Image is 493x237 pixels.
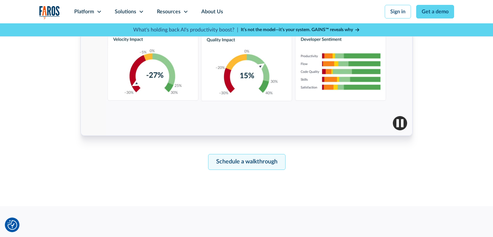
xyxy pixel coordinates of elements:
[133,26,238,34] p: What's holding back AI's productivity boost? |
[241,28,353,32] strong: It’s not the model—it’s your system. GAINS™ reveals why
[208,154,285,170] a: Schedule a walkthrough
[7,220,17,230] img: Revisit consent button
[39,6,60,19] img: Logo of the analytics and reporting company Faros.
[157,8,181,16] div: Resources
[74,8,94,16] div: Platform
[385,5,411,18] a: Sign in
[115,8,136,16] div: Solutions
[39,6,60,19] a: home
[241,27,360,33] a: It’s not the model—it’s your system. GAINS™ reveals why
[7,220,17,230] button: Cookie Settings
[416,5,454,18] a: Get a demo
[393,116,407,130] img: Pause video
